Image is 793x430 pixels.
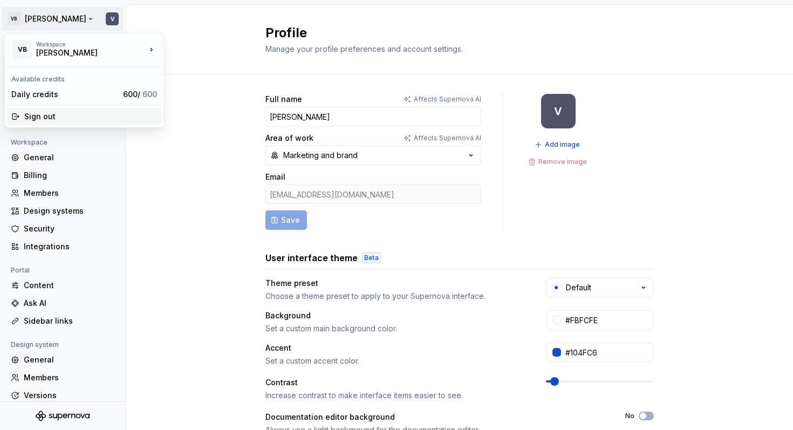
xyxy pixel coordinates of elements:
div: VB [12,40,32,59]
div: Daily credits [11,89,119,100]
div: [PERSON_NAME] [36,47,128,58]
div: Sign out [24,111,157,122]
span: 600 / [123,90,157,99]
span: 600 [142,90,157,99]
div: Available credits [7,69,161,86]
div: Workspace [36,41,146,47]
